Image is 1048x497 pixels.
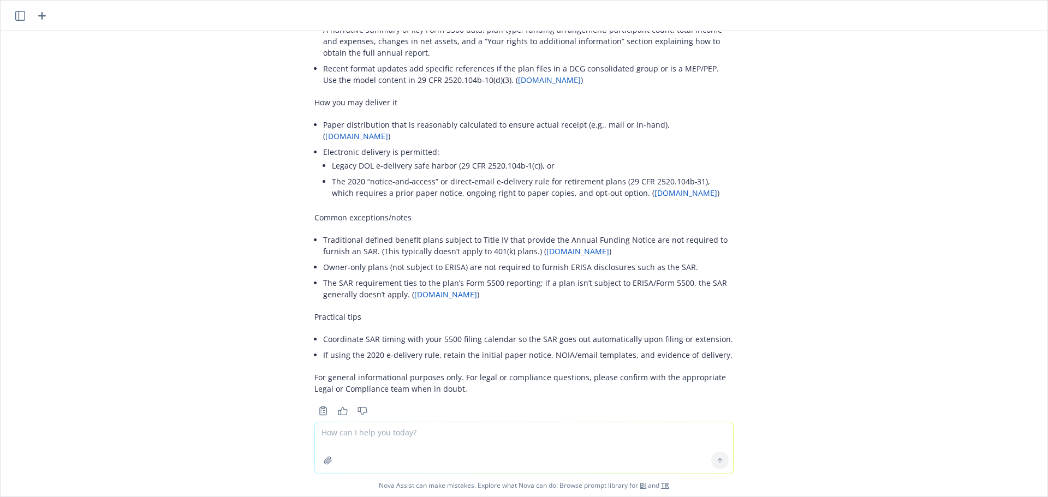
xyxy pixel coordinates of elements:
a: [DOMAIN_NAME] [414,289,477,300]
li: Traditional defined benefit plans subject to Title IV that provide the Annual Funding Notice are ... [323,232,734,259]
p: For general informational purposes only. For legal or compliance questions, please confirm with t... [314,372,734,394]
li: If using the 2020 e‑delivery rule, retain the initial paper notice, NOIA/email templates, and evi... [323,347,734,363]
li: Electronic delivery is permitted: [323,144,734,203]
a: [DOMAIN_NAME] [546,246,609,256]
li: Recent format updates add specific references if the plan files in a DCG consolidated group or is... [323,61,734,88]
button: Thumbs down [354,403,371,418]
li: Legacy DOL e‑delivery safe harbor (29 CFR 2520.104b‑1(c)), or [332,158,734,173]
li: The 2020 “notice‑and‑access” or direct‑email e‑delivery rule for retirement plans (29 CFR 2520.10... [332,173,734,201]
a: [DOMAIN_NAME] [654,188,717,198]
a: TR [661,481,669,490]
li: Coordinate SAR timing with your 5500 filing calendar so the SAR goes out automatically upon filin... [323,331,734,347]
span: Nova Assist can make mistakes. Explore what Nova can do: Browse prompt library for and [5,474,1043,496]
li: The SAR requirement ties to the plan’s Form 5500 reporting; if a plan isn’t subject to ERISA/Form... [323,275,734,302]
a: BI [640,481,646,490]
li: Owner‑only plans (not subject to ERISA) are not required to furnish ERISA disclosures such as the... [323,259,734,275]
p: How you may deliver it [314,97,734,108]
svg: Copy to clipboard [318,406,328,416]
p: Practical tips [314,311,734,322]
p: Common exceptions/notes [314,212,734,223]
li: Paper distribution that is reasonably calculated to ensure actual receipt (e.g., mail or in‑hand)... [323,117,734,144]
a: [DOMAIN_NAME] [518,75,581,85]
a: [DOMAIN_NAME] [325,131,388,141]
li: A narrative summary of key Form 5500 data: plan type, funding arrangement, participant count, tot... [323,22,734,61]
